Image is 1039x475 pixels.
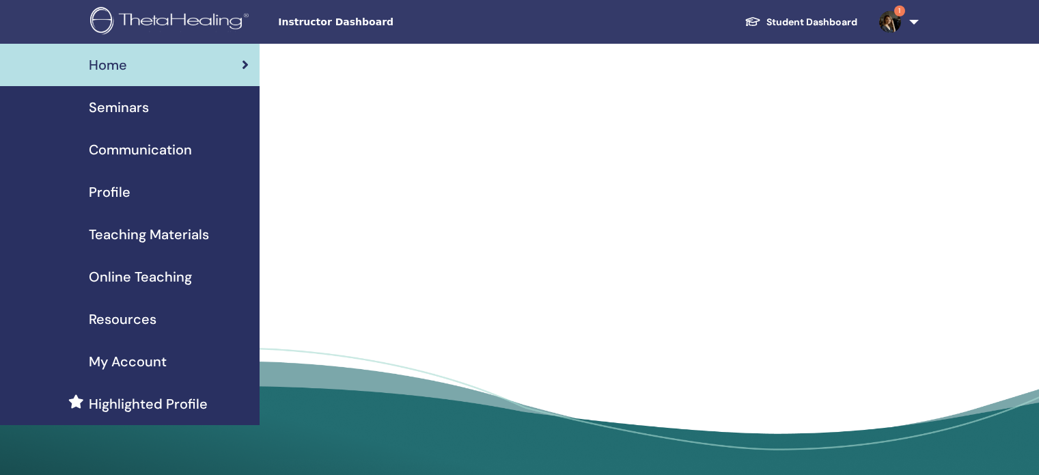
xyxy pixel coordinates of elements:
a: Student Dashboard [734,10,868,35]
span: Instructor Dashboard [278,15,483,29]
span: Highlighted Profile [89,394,208,414]
span: Home [89,55,127,75]
span: Resources [89,309,156,329]
span: 1 [894,5,905,16]
img: graduation-cap-white.svg [745,16,761,27]
span: Online Teaching [89,267,192,287]
span: Profile [89,182,130,202]
span: Seminars [89,97,149,118]
span: Communication [89,139,192,160]
img: logo.png [90,7,253,38]
span: Teaching Materials [89,224,209,245]
img: default.jpg [879,11,901,33]
span: My Account [89,351,167,372]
